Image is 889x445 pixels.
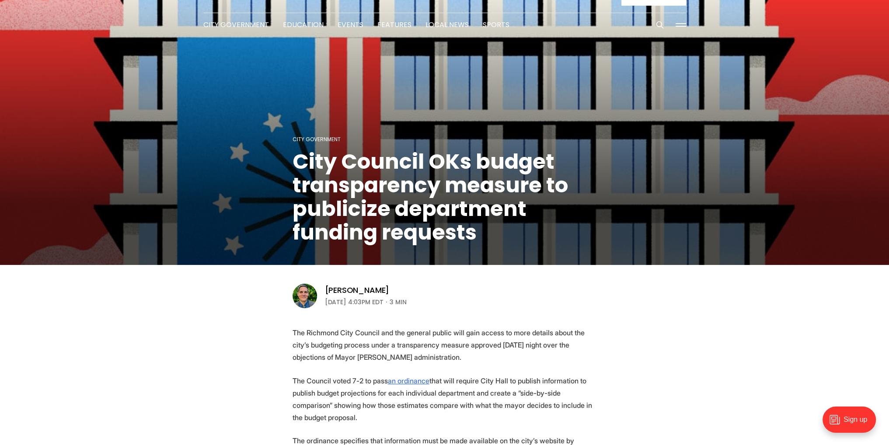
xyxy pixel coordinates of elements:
[425,20,469,30] a: Local News
[338,20,363,30] a: Events
[377,20,411,30] a: Features
[653,18,666,31] button: Search this site
[293,375,597,424] p: The Council voted 7-2 to pass that will require City Hall to publish information to publish budge...
[388,376,429,385] a: an ordinance
[203,20,269,30] a: City Government
[325,285,390,296] a: [PERSON_NAME]
[815,402,889,445] iframe: portal-trigger
[293,150,597,244] h1: City Council OKs budget transparency measure to publicize department funding requests
[325,297,383,307] time: [DATE] 4:03PM EDT
[293,136,341,143] a: City Government
[390,297,407,307] span: 3 min
[293,284,317,308] img: Graham Moomaw
[483,20,509,30] a: Sports
[283,20,324,30] a: Education
[293,327,597,363] p: The Richmond City Council and the general public will gain access to more details about the city’...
